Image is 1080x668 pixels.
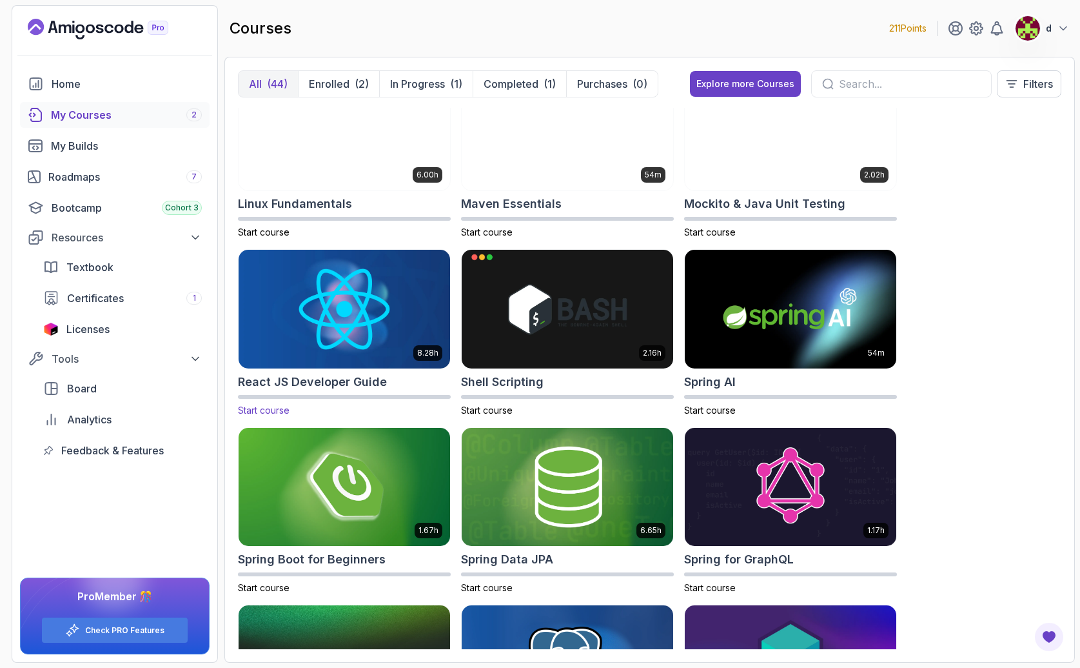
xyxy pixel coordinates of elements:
[867,525,885,536] p: 1.17h
[473,71,566,97] button: Completed(1)
[165,203,199,213] span: Cohort 3
[1023,76,1053,92] p: Filters
[450,76,462,92] div: (1)
[566,71,658,97] button: Purchases(0)
[51,107,202,123] div: My Courses
[685,72,896,190] img: Mockito & Java Unit Testing card
[462,428,673,547] img: Spring Data JPA card
[35,438,210,463] a: feedback
[249,76,262,92] p: All
[267,76,288,92] div: (44)
[61,443,164,458] span: Feedback & Features
[238,551,386,569] h2: Spring Boot for Beginners
[230,18,291,39] h2: courses
[544,76,556,92] div: (1)
[67,412,112,427] span: Analytics
[461,195,562,213] h2: Maven Essentials
[20,347,210,370] button: Tools
[685,250,896,369] img: Spring AI card
[577,76,627,92] p: Purchases
[52,200,202,216] div: Bootcamp
[298,71,379,97] button: Enrolled(2)
[633,76,647,92] div: (0)
[461,582,513,593] span: Start course
[417,170,438,180] p: 6.00h
[1015,15,1070,41] button: user profile imaged
[1016,16,1040,41] img: user profile image
[35,285,210,311] a: certificates
[645,170,662,180] p: 54m
[43,323,59,336] img: jetbrains icon
[1046,22,1052,35] p: d
[461,405,513,416] span: Start course
[461,551,553,569] h2: Spring Data JPA
[20,133,210,159] a: builds
[238,405,290,416] span: Start course
[52,76,202,92] div: Home
[238,227,290,238] span: Start course
[28,19,198,39] a: Landing page
[238,582,290,593] span: Start course
[390,76,445,92] p: In Progress
[309,76,349,92] p: Enrolled
[696,77,794,90] div: Explore more Courses
[684,582,736,593] span: Start course
[839,76,981,92] input: Search...
[868,348,885,358] p: 54m
[461,373,544,391] h2: Shell Scripting
[684,227,736,238] span: Start course
[20,226,210,249] button: Resources
[690,71,801,97] button: Explore more Courses
[35,376,210,401] a: board
[51,138,202,154] div: My Builds
[35,407,210,432] a: analytics
[355,76,369,92] div: (2)
[20,195,210,221] a: bootcamp
[238,195,352,213] h2: Linux Fundamentals
[233,247,455,371] img: React JS Developer Guide card
[20,102,210,128] a: courses
[67,290,124,306] span: Certificates
[997,70,1061,97] button: Filters
[462,250,673,369] img: Shell Scripting card
[52,351,202,367] div: Tools
[35,316,210,342] a: licenses
[67,381,97,396] span: Board
[66,259,113,275] span: Textbook
[684,195,845,213] h2: Mockito & Java Unit Testing
[191,172,197,182] span: 7
[684,373,736,391] h2: Spring AI
[20,164,210,190] a: roadmaps
[640,525,662,536] p: 6.65h
[41,617,188,643] button: Check PRO Features
[191,110,197,120] span: 2
[461,227,513,238] span: Start course
[239,72,450,190] img: Linux Fundamentals card
[484,76,538,92] p: Completed
[20,71,210,97] a: home
[864,170,885,180] p: 2.02h
[35,254,210,280] a: textbook
[684,551,794,569] h2: Spring for GraphQL
[379,71,473,97] button: In Progress(1)
[66,321,110,337] span: Licenses
[48,169,202,185] div: Roadmaps
[684,405,736,416] span: Start course
[889,22,927,35] p: 211 Points
[685,428,896,547] img: Spring for GraphQL card
[1034,622,1065,653] button: Open Feedback Button
[238,373,387,391] h2: React JS Developer Guide
[417,348,438,358] p: 8.28h
[85,625,164,636] a: Check PRO Features
[462,72,673,190] img: Maven Essentials card
[643,348,662,358] p: 2.16h
[239,71,298,97] button: All(44)
[418,525,438,536] p: 1.67h
[239,428,450,547] img: Spring Boot for Beginners card
[193,293,196,303] span: 1
[52,230,202,245] div: Resources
